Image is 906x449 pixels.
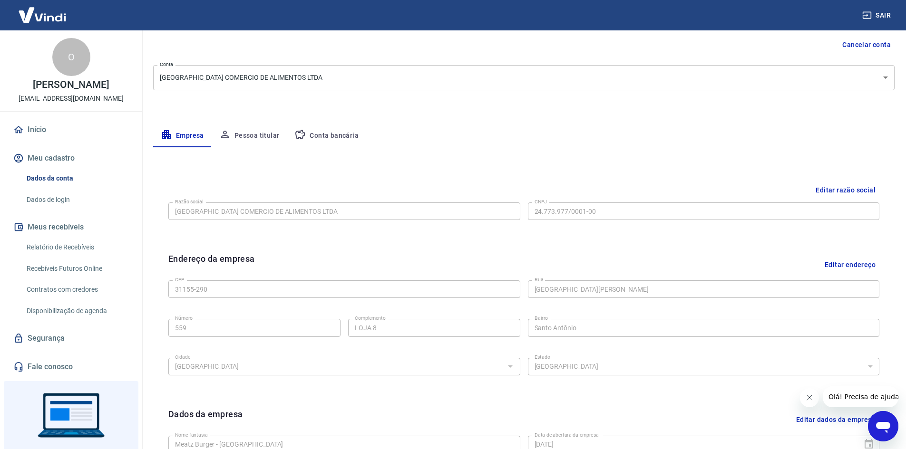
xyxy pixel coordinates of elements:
[821,252,879,277] button: Editar endereço
[33,80,109,90] p: [PERSON_NAME]
[535,315,548,322] label: Bairro
[52,38,90,76] div: O
[11,119,131,140] a: Início
[535,198,547,205] label: CNPJ
[355,315,386,322] label: Complemento
[175,198,203,205] label: Razão social
[23,169,131,188] a: Dados da conta
[23,259,131,278] a: Recebíveis Futuros Online
[11,217,131,238] button: Meus recebíveis
[160,61,173,68] label: Conta
[11,0,73,29] img: Vindi
[868,411,898,441] iframe: Botão para abrir a janela de mensagens
[860,7,895,24] button: Sair
[153,65,895,90] div: [GEOGRAPHIC_DATA] COMERCIO DE ALIMENTOS LTDA
[11,356,131,377] a: Fale conosco
[212,124,287,147] button: Pessoa titular
[792,408,879,432] button: Editar dados da empresa
[175,315,193,322] label: Número
[175,431,208,439] label: Nome fantasia
[6,7,80,14] span: Olá! Precisa de ajuda?
[812,182,879,199] button: Editar razão social
[23,190,131,210] a: Dados de login
[11,148,131,169] button: Meu cadastro
[168,252,255,277] h6: Endereço da empresa
[171,361,502,373] input: Digite aqui algumas palavras para buscar a cidade
[153,124,212,147] button: Empresa
[535,431,599,439] label: Data de abertura da empresa
[800,388,819,407] iframe: Fechar mensagem
[23,301,131,321] a: Disponibilização de agenda
[535,353,550,361] label: Estado
[535,276,544,283] label: Rua
[19,94,124,104] p: [EMAIL_ADDRESS][DOMAIN_NAME]
[838,36,895,54] button: Cancelar conta
[168,408,243,432] h6: Dados da empresa
[175,353,190,361] label: Cidade
[175,276,184,283] label: CEP
[23,238,131,257] a: Relatório de Recebíveis
[823,386,898,407] iframe: Mensagem da empresa
[23,280,131,299] a: Contratos com credores
[11,328,131,349] a: Segurança
[287,124,366,147] button: Conta bancária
